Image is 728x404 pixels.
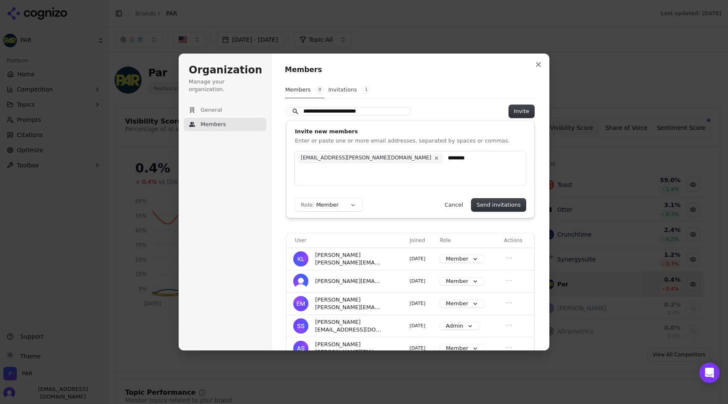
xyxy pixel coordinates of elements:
button: Member [440,255,484,263]
th: Actions [500,233,534,248]
span: [DATE] [409,323,425,329]
p: Enter or paste one or more email addresses, separated by spaces or commas. [295,137,526,145]
h1: Organization [189,64,261,77]
p: Manage your organization. [189,78,261,93]
button: Open menu [504,275,514,285]
span: [DATE] [409,256,425,261]
button: General [184,103,266,117]
th: Role [436,233,500,248]
button: Members [285,82,324,98]
th: User [286,233,406,248]
button: Open menu [504,320,514,330]
span: 1 [362,86,370,93]
button: Send invitations [471,199,526,211]
button: Cancel [439,199,468,211]
button: Open menu [504,298,514,308]
img: Kathy Lamphier [293,251,308,267]
span: [PERSON_NAME] [315,318,361,326]
span: [PERSON_NAME][EMAIL_ADDRESS][PERSON_NAME][DOMAIN_NAME] [315,348,382,356]
button: Members [184,118,266,131]
button: Invitations [328,82,371,98]
span: [PERSON_NAME][EMAIL_ADDRESS][PERSON_NAME][DOMAIN_NAME] [315,277,382,285]
button: Invite [509,105,534,118]
button: Member [440,300,484,307]
span: [DATE] [409,278,425,284]
span: [PERSON_NAME][EMAIL_ADDRESS][PERSON_NAME][DOMAIN_NAME] [315,304,382,311]
img: Sydney Schultice [293,318,308,334]
span: [PERSON_NAME][EMAIL_ADDRESS][PERSON_NAME][DOMAIN_NAME] [315,259,382,267]
input: Search [286,108,410,115]
span: [PERSON_NAME] [315,341,361,348]
span: [DATE] [409,301,425,306]
button: Close modal [531,57,546,72]
th: Joined [406,233,436,248]
span: General [201,106,222,114]
button: Admin [440,322,479,330]
span: Members [201,121,226,128]
div: Open Intercom Messenger [699,363,720,383]
img: Alan Sherritt [293,341,308,356]
h1: Members [285,65,536,75]
button: Open menu [504,253,514,263]
h1: Invite new members [295,128,526,135]
span: [PERSON_NAME] [315,296,361,304]
img: 's logo [293,274,308,289]
span: [EMAIL_ADDRESS][DOMAIN_NAME] [315,326,382,334]
button: Role:Member [295,199,362,211]
button: Open menu [504,342,514,353]
span: 8 [316,86,324,93]
button: Member [440,277,484,285]
span: [PERSON_NAME] [315,251,361,259]
span: [DATE] [409,345,425,351]
img: Erin Murray [293,296,308,311]
p: [EMAIL_ADDRESS][PERSON_NAME][DOMAIN_NAME] [301,155,431,162]
button: Member [440,345,484,352]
